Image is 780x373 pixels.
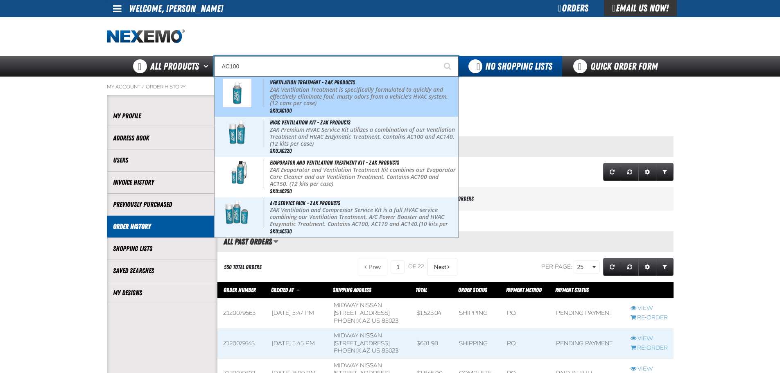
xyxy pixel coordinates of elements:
[391,260,405,274] input: Current page number
[271,287,295,293] a: Created At
[146,84,185,90] a: Order History
[270,119,350,126] span: HVAC Ventilation Kit - ZAK Products
[603,163,621,181] a: Refresh grid action
[266,298,328,329] td: [DATE] 5:47 PM
[411,298,453,329] td: $1,523.04
[638,258,656,276] a: Expand or Collapse Grid Settings
[113,178,211,187] a: Invoice History
[501,298,550,329] td: P.O.
[621,163,639,181] a: Reset grid action
[224,287,256,293] a: Order Number
[273,235,278,249] button: Manage grid views. Current view is All Past Orders
[270,207,457,234] p: ZAK Ventilation and Compressor Service Kit is a full HVAC service combining our Ventilation Treat...
[214,56,459,77] input: Search
[270,188,292,194] span: SKU:AC250
[270,107,292,114] span: SKU:AC100
[270,79,355,86] span: Ventilation Treatment - ZAK Products
[638,163,656,181] a: Expand or Collapse Grid Settings
[113,288,211,298] a: My Designs
[334,310,390,316] span: [STREET_ADDRESS]
[372,317,380,324] span: US
[142,84,145,90] span: /
[631,344,668,352] a: Re-Order Z120079343 order
[218,159,255,188] img: 5b11587c487e2974022648-ac250_wo_nascar.png
[270,147,292,154] span: SKU:AC220
[334,317,361,324] span: PHOENIX
[550,328,624,359] td: Pending payment
[411,328,453,359] td: $681.98
[621,258,639,276] a: Reset grid action
[631,335,668,343] a: View Z120079343 order
[113,111,211,121] a: My Profile
[217,328,266,359] td: Z120079343
[485,61,552,72] span: No Shopping Lists
[550,298,624,329] td: Pending payment
[501,328,550,359] td: P.O.
[382,317,398,324] bdo: 85023
[270,159,399,166] span: Evaporator and Ventilation Treatment Kit - ZAK Products
[334,340,390,347] span: [STREET_ADDRESS]
[224,263,262,271] div: 550 Total Orders
[334,362,382,369] span: Midway Nissan
[372,347,380,354] span: US
[113,156,211,165] a: Users
[562,56,673,77] a: Quick Order Form
[382,347,398,354] bdo: 85023
[656,258,674,276] a: Expand or Collapse Grid Filters
[555,287,589,293] span: Payment Status
[271,287,294,293] span: Created At
[438,56,459,77] button: Start Searching
[453,298,501,329] td: Shipping
[453,328,501,359] td: Shipping
[631,365,668,373] a: View Z120079302 order
[107,29,185,44] a: Home
[408,263,424,271] span: of 22
[113,244,211,253] a: Shopping Lists
[150,59,199,74] span: All Products
[201,56,214,77] button: Open All Products pages
[506,287,542,293] span: Payment Method
[217,298,266,329] td: Z120079563
[334,302,382,309] span: Midway Nissan
[334,332,382,339] span: Midway Nissan
[541,263,572,270] span: Per page:
[362,317,370,324] span: AZ
[427,258,457,276] button: Next Page
[266,328,328,359] td: [DATE] 5:45 PM
[223,79,251,107] img: 5b11587c19720286417480-ac100_wo_nascar.png
[434,264,446,270] span: Next Page
[107,84,674,90] nav: Breadcrumbs
[459,56,562,77] button: You do not have available Shopping Lists. Open to Create a New List
[333,287,371,293] span: Shipping Address
[334,347,361,354] span: PHOENIX
[625,282,674,298] th: Row actions
[218,199,255,228] img: 5b11587c4c905322618158-ac330_wo_nascar.png
[270,86,457,107] p: ZAK Ventilation Treatment is specifically formulated to quickly and effectively eliminate foul, m...
[577,263,590,271] span: 25
[416,287,427,293] a: Total
[631,314,668,322] a: Re-Order Z120079563 order
[656,163,674,181] a: Expand or Collapse Grid Filters
[113,133,211,143] a: Address Book
[113,266,211,276] a: Saved Searches
[107,29,185,44] img: Nexemo logo
[362,347,370,354] span: AZ
[113,200,211,209] a: Previously Purchased
[270,200,340,206] span: A/C Service Pack - ZAK Products
[107,84,140,90] a: My Account
[458,287,487,293] a: Order Status
[631,305,668,312] a: View Z120079563 order
[218,119,255,147] img: 5b11587c4508a537795982-ac220_wo_nascar.png
[270,167,457,187] p: ZAK Evaporator and Ventilation Treatment Kit combines our Evaporator Core Cleaner and our Ventila...
[270,127,457,147] p: ZAK Premium HVAC Service Kit utilizes a combination of our Ventilation Treatment and HVAC Enzymat...
[270,228,292,235] span: SKU:AC330
[603,258,621,276] a: Refresh grid action
[113,222,211,231] a: Order History
[217,237,272,246] h2: All Past Orders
